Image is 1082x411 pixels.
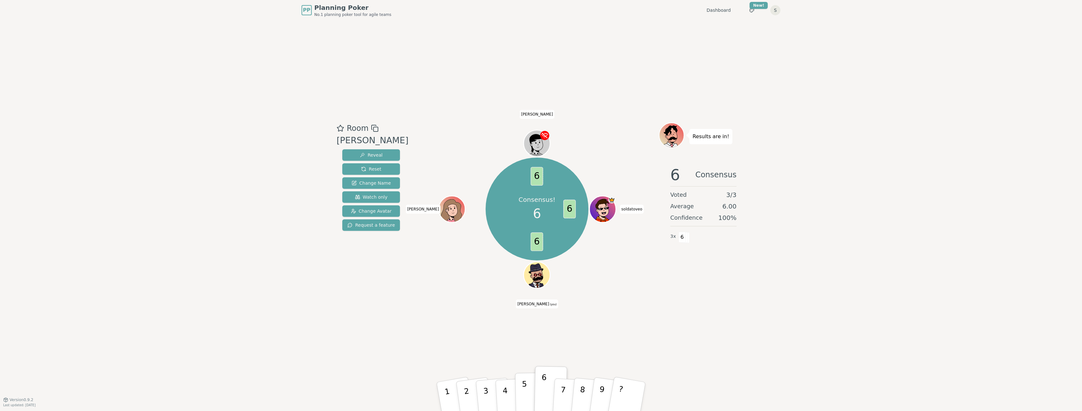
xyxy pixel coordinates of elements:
span: Room [347,123,368,134]
span: 6.00 [722,202,737,211]
p: 6 [541,373,546,407]
span: 3 / 3 [726,190,737,199]
span: Reveal [360,152,382,158]
span: 100 % [718,213,737,222]
button: Version0.9.2 [3,397,33,402]
button: Add as favourite [337,123,344,134]
button: Request a feature [342,219,400,231]
span: Click to change your name [516,299,558,308]
span: 6 [564,200,576,218]
span: 6 [533,204,541,223]
span: Reset [361,166,381,172]
a: PPPlanning PokerNo.1 planning poker tool for agile teams [302,3,391,17]
div: New! [750,2,768,9]
span: Click to change your name [520,110,555,119]
button: Watch only [342,191,400,203]
span: Watch only [355,194,388,200]
span: 6 [531,167,543,186]
span: Consensus [695,167,737,182]
span: Planning Poker [314,3,391,12]
button: Reveal [342,149,400,161]
span: Click to change your name [620,205,644,214]
span: Voted [670,190,687,199]
span: PP [303,6,310,14]
span: Confidence [670,213,702,222]
p: Consensus! [519,195,556,204]
button: New! [746,4,758,16]
span: 6 [670,167,680,182]
span: No.1 planning poker tool for agile teams [314,12,391,17]
span: 6 [679,232,686,243]
button: Reset [342,163,400,175]
button: Click to change your avatar [524,262,549,287]
span: Change Avatar [351,208,392,214]
span: Last updated: [DATE] [3,403,36,407]
span: soldatoveo is the host [609,197,615,203]
div: [PERSON_NAME] [337,134,409,147]
span: 6 [531,232,543,251]
a: Dashboard [707,7,731,13]
span: (you) [549,303,557,306]
button: Change Avatar [342,205,400,217]
span: Click to change your name [406,205,441,214]
span: Change Name [352,180,391,186]
span: Version 0.9.2 [10,397,33,402]
span: 3 x [670,233,676,240]
button: S [770,5,780,15]
span: Average [670,202,694,211]
span: Request a feature [347,222,395,228]
button: Change Name [342,177,400,189]
p: Results are in! [693,132,729,141]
